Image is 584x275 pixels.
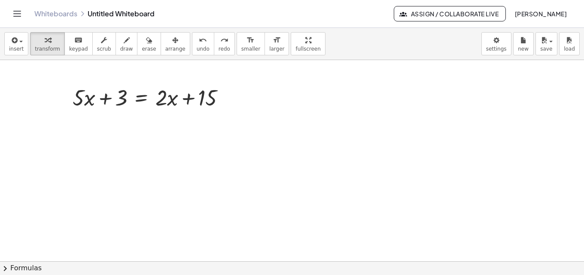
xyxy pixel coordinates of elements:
span: load [564,46,575,52]
span: [PERSON_NAME] [514,10,567,18]
span: fullscreen [295,46,320,52]
span: redo [219,46,230,52]
i: keyboard [74,35,82,45]
span: new [518,46,529,52]
button: undoundo [192,32,214,55]
button: Toggle navigation [10,7,24,21]
button: new [513,32,534,55]
button: fullscreen [291,32,325,55]
button: [PERSON_NAME] [508,6,574,21]
span: undo [197,46,210,52]
button: format_sizelarger [265,32,289,55]
span: arrange [165,46,186,52]
i: format_size [246,35,255,45]
span: erase [142,46,156,52]
button: Assign / Collaborate Live [394,6,506,21]
button: settings [481,32,511,55]
button: draw [116,32,138,55]
button: load [559,32,580,55]
span: draw [120,46,133,52]
span: transform [35,46,60,52]
span: save [540,46,552,52]
span: scrub [97,46,111,52]
i: undo [199,35,207,45]
span: insert [9,46,24,52]
button: redoredo [214,32,235,55]
i: redo [220,35,228,45]
span: keypad [69,46,88,52]
button: save [535,32,557,55]
button: scrub [92,32,116,55]
button: erase [137,32,161,55]
a: Whiteboards [34,9,77,18]
button: format_sizesmaller [237,32,265,55]
i: format_size [273,35,281,45]
span: larger [269,46,284,52]
span: Assign / Collaborate Live [401,10,499,18]
span: smaller [241,46,260,52]
button: transform [30,32,65,55]
button: insert [4,32,28,55]
span: settings [486,46,507,52]
button: arrange [161,32,190,55]
button: keyboardkeypad [64,32,93,55]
